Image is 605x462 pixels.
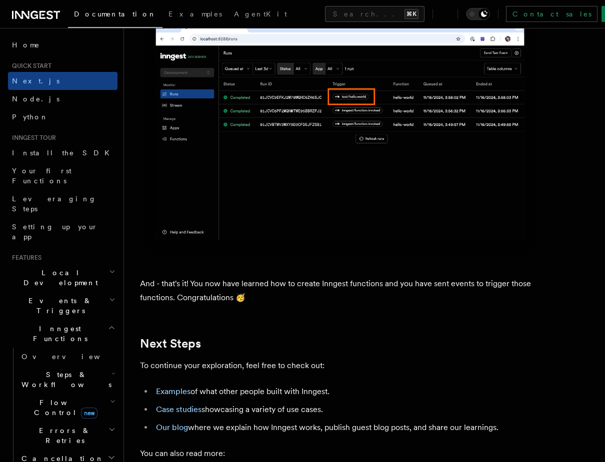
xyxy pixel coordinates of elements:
[8,190,117,218] a: Leveraging Steps
[162,3,228,27] a: Examples
[8,108,117,126] a: Python
[8,296,109,316] span: Events & Triggers
[168,10,222,18] span: Examples
[8,72,117,90] a: Next.js
[8,218,117,246] a: Setting up your app
[8,254,41,262] span: Features
[74,10,156,18] span: Documentation
[12,95,59,103] span: Node.js
[8,320,117,348] button: Inngest Functions
[153,385,540,399] li: of what other people built with Inngest.
[8,292,117,320] button: Events & Triggers
[81,408,97,419] span: new
[325,6,424,22] button: Search...⌘K
[12,149,115,157] span: Install the SDK
[140,359,540,373] p: To continue your exploration, feel free to check out:
[140,447,540,461] p: You can also read more:
[466,8,490,20] button: Toggle dark mode
[12,195,96,213] span: Leveraging Steps
[8,90,117,108] a: Node.js
[153,421,540,435] li: where we explain how Inngest works, publish guest blog posts, and share our learnings.
[228,3,293,27] a: AgentKit
[8,36,117,54] a: Home
[17,394,117,422] button: Flow Controlnew
[17,398,110,418] span: Flow Control
[234,10,287,18] span: AgentKit
[8,134,56,142] span: Inngest tour
[140,277,540,305] p: And - that's it! You now have learned how to create Inngest functions and you have sent events to...
[17,348,117,366] a: Overview
[156,405,201,414] a: Case studies
[17,370,111,390] span: Steps & Workflows
[8,264,117,292] button: Local Development
[8,324,108,344] span: Inngest Functions
[404,9,418,19] kbd: ⌘K
[12,223,98,241] span: Setting up your app
[506,6,597,22] a: Contact sales
[8,162,117,190] a: Your first Functions
[140,10,540,261] img: Inngest Dev Server web interface's runs tab with a third run triggered by the 'test/hello.world' ...
[8,268,109,288] span: Local Development
[156,387,190,396] a: Examples
[156,423,188,432] a: Our blog
[12,113,48,121] span: Python
[17,422,117,450] button: Errors & Retries
[8,62,51,70] span: Quick start
[21,353,124,361] span: Overview
[68,3,162,28] a: Documentation
[17,366,117,394] button: Steps & Workflows
[140,337,201,351] a: Next Steps
[12,77,59,85] span: Next.js
[153,403,540,417] li: showcasing a variety of use cases.
[12,167,71,185] span: Your first Functions
[12,40,40,50] span: Home
[8,144,117,162] a: Install the SDK
[17,426,108,446] span: Errors & Retries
